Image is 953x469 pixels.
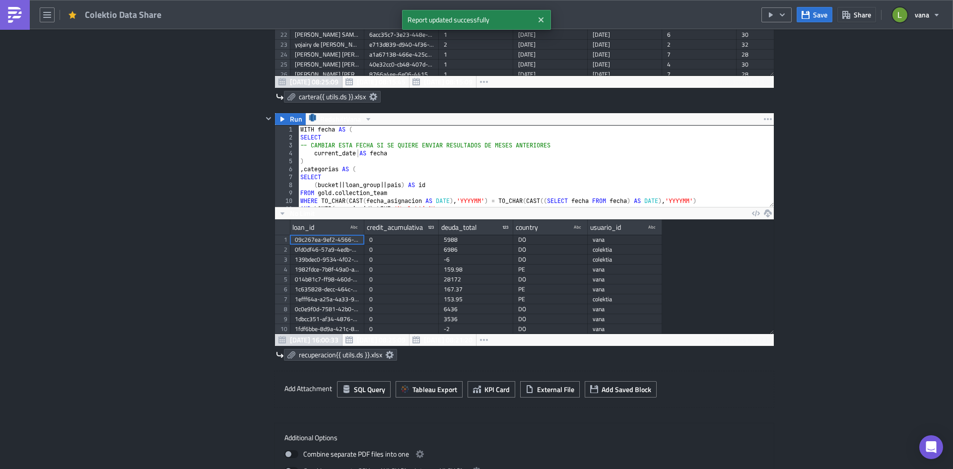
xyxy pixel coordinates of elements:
[85,9,162,20] span: Colektio Data Share
[520,381,580,398] button: External File
[424,335,473,345] span: [DATE] 08:21:20
[667,40,732,50] div: 2
[714,334,771,346] div: 3625 rows in 2.73s
[919,435,943,459] div: Open Intercom Messenger
[367,220,423,235] div: credit_acumulativa
[518,60,583,69] div: [DATE]
[369,20,434,30] div: c9768992-f283-471f-ae15-093b50bef7fa
[837,7,876,22] button: Share
[295,50,359,60] div: [PERSON_NAME] [PERSON_NAME]
[484,384,510,395] span: KPI Card
[299,92,366,101] span: cartera{{ utils.ds }}.xlsx
[299,350,382,359] span: recuperacion{{ utils.ds }}.xlsx
[593,294,657,304] div: colektia
[518,69,583,79] div: [DATE]
[275,157,299,165] div: 5
[444,60,508,69] div: 1
[593,235,657,245] div: vana
[602,384,651,395] span: Add Saved Block
[444,324,508,334] div: -2
[295,324,359,334] div: 1fdf6bbe-8d9a-421c-88d9-79c875461466
[275,334,342,346] button: [DATE] 16:00:33
[797,7,832,22] button: Save
[295,265,359,274] div: 1982fdce-7b8f-49a0-af42-21475cd298e9
[593,284,657,294] div: vana
[593,40,657,50] div: [DATE]
[444,274,508,284] div: 28172
[284,381,332,396] label: Add Attachment
[369,69,434,79] div: 8766a4ee-6e06-4415-a58f-75accc2d7301
[444,304,508,314] div: 6436
[444,294,508,304] div: 153.95
[354,384,385,395] span: SQL Query
[295,255,359,265] div: 139bdec0-9534-4f02-a5ed-14b3ce201fd9
[284,349,397,361] a: recuperacion{{ utils.ds }}.xlsx
[275,149,299,157] div: 4
[518,50,583,60] div: [DATE]
[409,334,476,346] button: [DATE] 08:21:20
[718,76,771,88] div: 2898 rows in 6.8s
[369,30,434,40] div: 6acc35c7-3e23-448e-b699-9ae0c59e346b
[593,274,657,284] div: vana
[275,165,299,173] div: 6
[369,304,434,314] div: 0
[441,220,476,235] div: deuda_total
[518,304,583,314] div: DO
[263,113,274,125] button: Hide content
[369,245,434,255] div: 0
[742,30,806,40] div: 30
[295,20,359,30] div: [PERSON_NAME] [PERSON_NAME]
[292,220,314,235] div: loan_id
[667,60,732,69] div: 4
[424,76,473,87] span: [DATE] 08:15:09
[295,40,359,50] div: yojairy de [PERSON_NAME]
[518,294,583,304] div: PE
[369,324,434,334] div: 0
[444,265,508,274] div: 159.98
[369,314,434,324] div: 0
[593,265,657,274] div: vana
[518,255,583,265] div: DO
[357,76,406,87] span: [DATE] 08:15:45
[444,69,508,79] div: 1
[915,9,929,20] span: vana
[444,40,508,50] div: 2
[742,69,806,79] div: 28
[444,235,508,245] div: 5988
[518,40,583,50] div: [DATE]
[275,207,318,219] button: No Limit
[742,40,806,50] div: 32
[7,7,23,23] img: PushMetrics
[369,235,434,245] div: 0
[518,324,583,334] div: DO
[593,30,657,40] div: [DATE]
[369,284,434,294] div: 0
[468,381,515,398] button: KPI Card
[295,274,359,284] div: 014b81c7-ff98-460d-a504-1bf9c825d203
[742,60,806,69] div: 30
[593,245,657,255] div: colektia
[444,284,508,294] div: 167.37
[357,335,406,345] span: [DATE] 08:25:09
[534,12,548,27] button: Close
[742,20,806,30] div: 31
[402,10,534,30] span: Report updated successfully
[342,334,409,346] button: [DATE] 08:25:09
[275,189,299,197] div: 9
[275,126,299,134] div: 1
[593,60,657,69] div: [DATE]
[518,314,583,324] div: DO
[275,173,299,181] div: 7
[593,20,657,30] div: [DATE]
[369,50,434,60] div: a1a67138-466e-425c-85d6-280dbb3ac3fb
[854,9,871,20] span: Share
[742,50,806,60] div: 28
[284,433,764,442] label: Additional Options
[295,235,359,245] div: 09c267ea-9ef2-4566-99dd-f0a09418db5d
[518,265,583,274] div: PE
[585,381,657,398] button: Add Saved Block
[667,69,732,79] div: 7
[590,220,621,235] div: usuario_id
[369,274,434,284] div: 0
[886,4,946,26] button: vana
